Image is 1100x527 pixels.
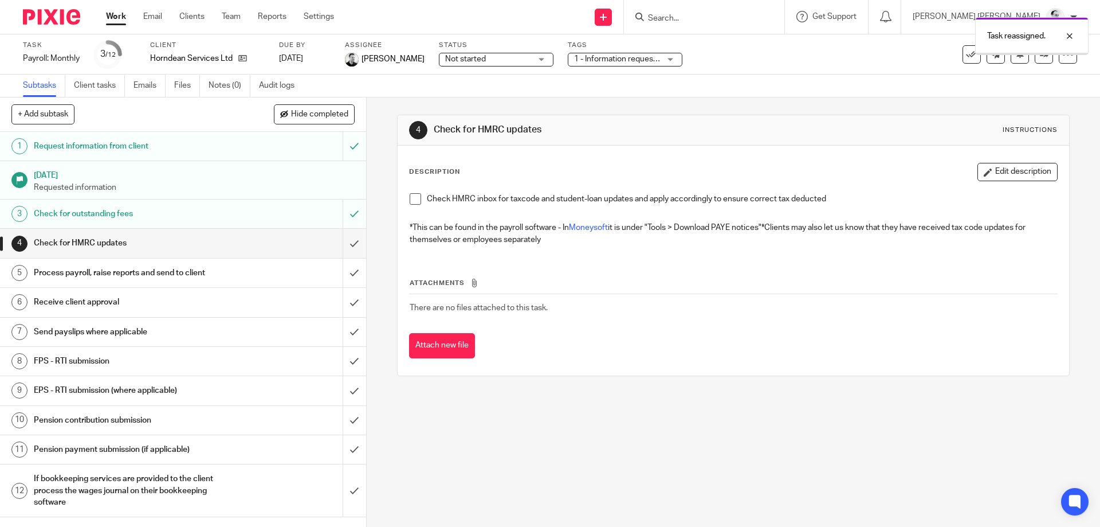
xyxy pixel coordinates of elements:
h1: EPS - RTI submission (where applicable) [34,382,232,399]
div: 3 [100,48,116,61]
a: Emails [133,75,166,97]
button: Edit description [977,163,1058,181]
a: Audit logs [259,75,303,97]
img: Dave_2025.jpg [345,53,359,67]
span: Attachments [410,280,465,286]
label: Task [23,41,80,50]
a: Team [222,11,241,22]
span: [DATE] [279,54,303,63]
label: Assignee [345,41,425,50]
h1: Check for HMRC updates [434,124,758,136]
div: Instructions [1003,126,1058,135]
a: Files [174,75,200,97]
h1: Check for HMRC updates [34,235,232,252]
label: Due by [279,41,331,50]
a: Moneysoft [569,224,608,232]
div: 6 [11,294,27,310]
a: Client tasks [74,75,125,97]
img: Mass_2025.jpg [1046,8,1064,26]
a: Clients [179,11,205,22]
small: /12 [105,52,116,58]
span: [PERSON_NAME] [362,53,425,65]
span: There are no files attached to this task. [410,304,548,312]
label: Status [439,41,553,50]
label: Client [150,41,265,50]
span: Not started [445,55,486,63]
p: Description [409,167,460,177]
a: Work [106,11,126,22]
div: 5 [11,265,27,281]
div: 4 [409,121,427,139]
div: 12 [11,483,27,499]
button: Attach new file [409,333,475,359]
p: Task reassigned. [987,30,1046,42]
a: Settings [304,11,334,22]
div: Payroll: Monthly [23,53,80,64]
p: Requested information [34,182,355,193]
button: + Add subtask [11,104,74,124]
div: 10 [11,412,27,428]
a: Subtasks [23,75,65,97]
h1: Process payroll, raise reports and send to client [34,264,232,282]
h1: Request information from client [34,138,232,155]
h1: [DATE] [34,167,355,181]
p: *This can be found in the payroll software - In it is under "Tools > Download PAYE notices" *Clie... [410,210,1056,245]
div: 9 [11,382,27,399]
div: 11 [11,442,27,458]
h1: If bookkeeping services are provided to the client process the wages journal on their bookkeeping... [34,470,232,511]
p: Check HMRC inbox for taxcode and student-loan updates and apply accordingly to ensure correct tax... [427,193,1056,205]
span: 1 - Information requested [574,55,665,63]
div: 8 [11,353,27,369]
h1: Check for outstanding fees [34,205,232,222]
a: Email [143,11,162,22]
h1: Send payslips where applicable [34,323,232,341]
h1: Receive client approval [34,294,232,311]
p: Horndean Services Ltd [150,53,233,64]
a: Reports [258,11,286,22]
div: 1 [11,138,27,154]
span: Hide completed [291,110,348,119]
h1: FPS - RTI submission [34,353,232,370]
div: 4 [11,236,27,252]
div: 3 [11,206,27,222]
img: Pixie [23,9,80,25]
button: Hide completed [274,104,355,124]
a: Notes (0) [209,75,250,97]
h1: Pension contribution submission [34,412,232,429]
div: 7 [11,324,27,340]
h1: Pension payment submission (if applicable) [34,441,232,458]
